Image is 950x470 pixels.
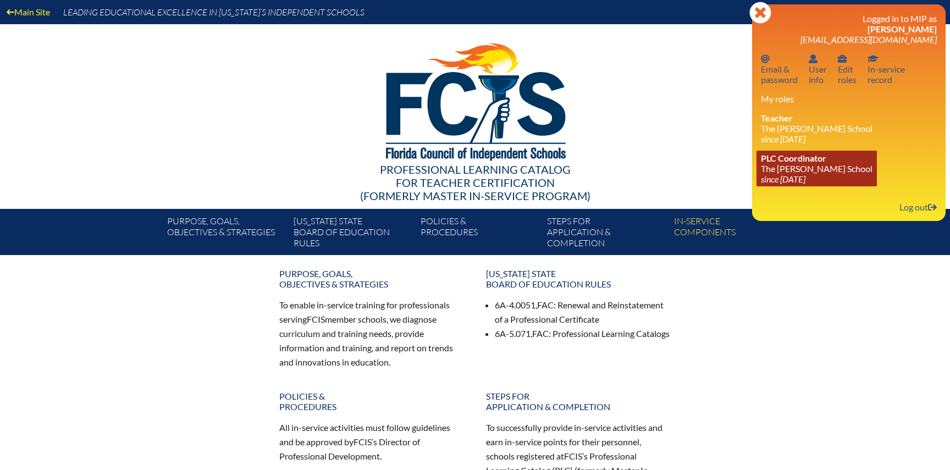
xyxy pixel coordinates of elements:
[158,163,792,202] div: Professional Learning Catalog (formerly Master In-service Program)
[416,213,543,255] a: Policies &Procedures
[868,54,879,63] svg: In-service record
[354,436,372,447] span: FCIS
[273,386,471,416] a: Policies &Procedures
[2,4,54,19] a: Main Site
[543,213,669,255] a: Steps forapplication & completion
[670,213,796,255] a: In-servicecomponents
[761,93,937,104] h3: My roles
[479,264,677,294] a: [US_STATE] StateBoard of Education rules
[928,203,937,212] svg: Log out
[756,151,877,186] a: PLC Coordinator The [PERSON_NAME] School since [DATE]
[761,153,826,163] span: PLC Coordinator
[800,34,937,45] span: [EMAIL_ADDRESS][DOMAIN_NAME]
[163,213,289,255] a: Purpose, goals,objectives & strategies
[761,113,793,123] span: Teacher
[396,176,555,189] span: for Teacher Certification
[537,300,554,310] span: FAC
[564,451,582,461] span: FCIS
[532,328,549,339] span: FAC
[761,54,770,63] svg: Email password
[761,134,805,144] i: since [DATE]
[495,327,671,341] li: 6A-5.071, : Professional Learning Catalogs
[362,24,589,174] img: FCISlogo221.eps
[868,24,937,34] span: [PERSON_NAME]
[756,51,802,87] a: Email passwordEmail &password
[273,264,471,294] a: Purpose, goals,objectives & strategies
[749,2,771,24] svg: Close
[761,13,937,45] h3: Logged in to MIP as
[895,200,941,214] a: Log outLog out
[804,51,831,87] a: User infoUserinfo
[761,113,937,144] li: The [PERSON_NAME] School
[838,54,847,63] svg: User info
[307,314,325,324] span: FCIS
[495,298,671,327] li: 6A-4.0051, : Renewal and Reinstatement of a Professional Certificate
[863,51,909,87] a: In-service recordIn-servicerecord
[289,213,416,255] a: [US_STATE] StateBoard of Education rules
[761,174,805,184] i: since [DATE]
[833,51,861,87] a: User infoEditroles
[479,386,677,416] a: Steps forapplication & completion
[279,298,464,369] p: To enable in-service training for professionals serving member schools, we diagnose curriculum an...
[279,421,464,463] p: All in-service activities must follow guidelines and be approved by ’s Director of Professional D...
[809,54,818,63] svg: User info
